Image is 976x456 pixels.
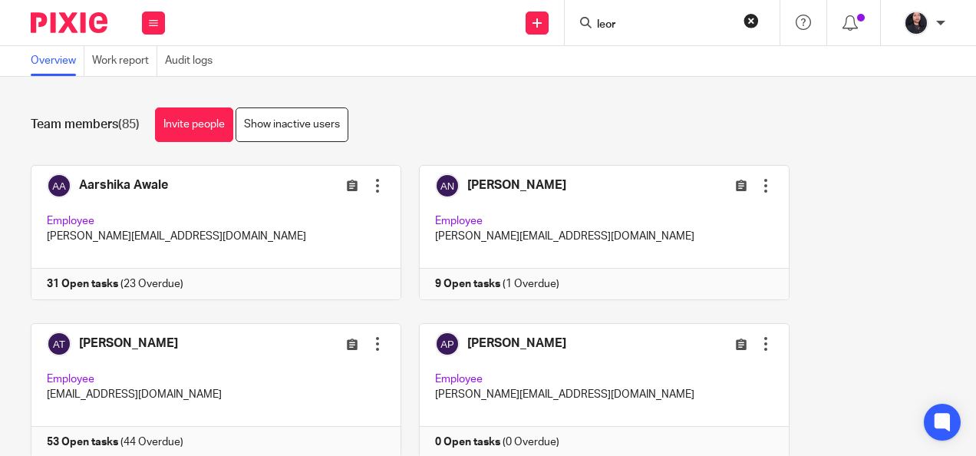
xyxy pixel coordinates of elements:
input: Search [595,18,734,32]
img: Pixie [31,12,107,33]
a: Audit logs [165,46,220,76]
a: Invite people [155,107,233,142]
a: Overview [31,46,84,76]
button: Clear [744,13,759,28]
img: MicrosoftTeams-image.jfif [904,11,928,35]
span: (85) [118,118,140,131]
a: Work report [92,46,157,76]
h1: Team members [31,117,140,133]
a: Show inactive users [236,107,348,142]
